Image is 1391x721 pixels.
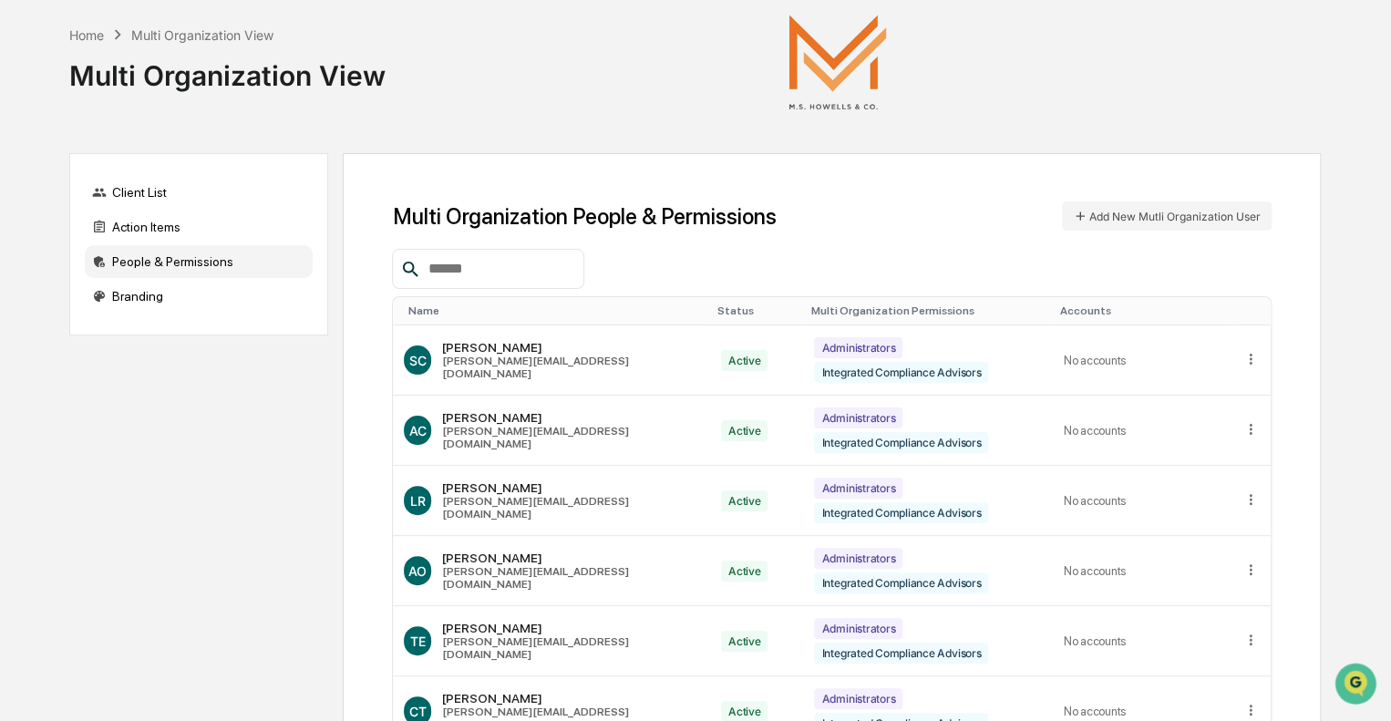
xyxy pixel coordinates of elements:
[814,478,902,499] div: Administrators
[36,264,115,283] span: Data Lookup
[410,493,426,509] span: LR
[442,495,699,520] div: [PERSON_NAME][EMAIL_ADDRESS][DOMAIN_NAME]
[814,362,988,383] div: Integrated Compliance Advisors
[721,561,768,582] div: Active
[442,691,699,706] div: [PERSON_NAME]
[1064,424,1221,438] div: No accounts
[407,304,702,317] div: Toggle SortBy
[310,145,332,167] button: Start new chat
[150,230,226,248] span: Attestations
[442,340,699,355] div: [PERSON_NAME]
[18,232,33,246] div: 🖐️
[814,407,902,428] div: Administrators
[1246,304,1263,317] div: Toggle SortBy
[814,502,988,523] div: Integrated Compliance Advisors
[814,572,988,593] div: Integrated Compliance Advisors
[814,548,902,569] div: Administrators
[721,420,768,441] div: Active
[409,704,427,719] span: CT
[1062,201,1272,231] button: Add New Mutli Organization User
[814,337,902,358] div: Administrators
[85,245,313,278] div: People & Permissions
[18,139,51,172] img: 1746055101610-c473b297-6a78-478c-a979-82029cc54cd1
[814,643,988,664] div: Integrated Compliance Advisors
[85,211,313,243] div: Action Items
[814,618,902,639] div: Administrators
[442,410,699,425] div: [PERSON_NAME]
[131,27,273,43] div: Multi Organization View
[721,631,768,652] div: Active
[409,423,427,438] span: AC
[1064,634,1221,648] div: No accounts
[814,688,902,709] div: Administrators
[408,563,427,579] span: AO
[442,565,699,591] div: [PERSON_NAME][EMAIL_ADDRESS][DOMAIN_NAME]
[442,425,699,450] div: [PERSON_NAME][EMAIL_ADDRESS][DOMAIN_NAME]
[18,38,332,67] p: How can we help?
[1064,494,1221,508] div: No accounts
[721,490,768,511] div: Active
[721,350,768,371] div: Active
[125,222,233,255] a: 🗄️Attestations
[814,432,988,453] div: Integrated Compliance Advisors
[62,158,231,172] div: We're available if you need us!
[1064,564,1221,578] div: No accounts
[1064,354,1221,367] div: No accounts
[747,15,929,109] img: M.S. Howells & Co.
[442,621,699,635] div: [PERSON_NAME]
[181,309,221,323] span: Pylon
[442,480,699,495] div: [PERSON_NAME]
[1060,304,1224,317] div: Toggle SortBy
[85,280,313,313] div: Branding
[69,45,386,92] div: Multi Organization View
[11,257,122,290] a: 🔎Data Lookup
[442,635,699,661] div: [PERSON_NAME][EMAIL_ADDRESS][DOMAIN_NAME]
[36,230,118,248] span: Preclearance
[11,222,125,255] a: 🖐️Preclearance
[62,139,299,158] div: Start new chat
[810,304,1045,317] div: Toggle SortBy
[442,355,699,380] div: [PERSON_NAME][EMAIL_ADDRESS][DOMAIN_NAME]
[409,353,427,368] span: SC
[442,551,699,565] div: [PERSON_NAME]
[129,308,221,323] a: Powered byPylon
[392,203,776,230] h1: Multi Organization People & Permissions
[1333,661,1382,710] iframe: Open customer support
[410,633,426,649] span: TE
[1064,705,1221,718] div: No accounts
[717,304,797,317] div: Toggle SortBy
[69,27,104,43] div: Home
[132,232,147,246] div: 🗄️
[85,176,313,209] div: Client List
[18,266,33,281] div: 🔎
